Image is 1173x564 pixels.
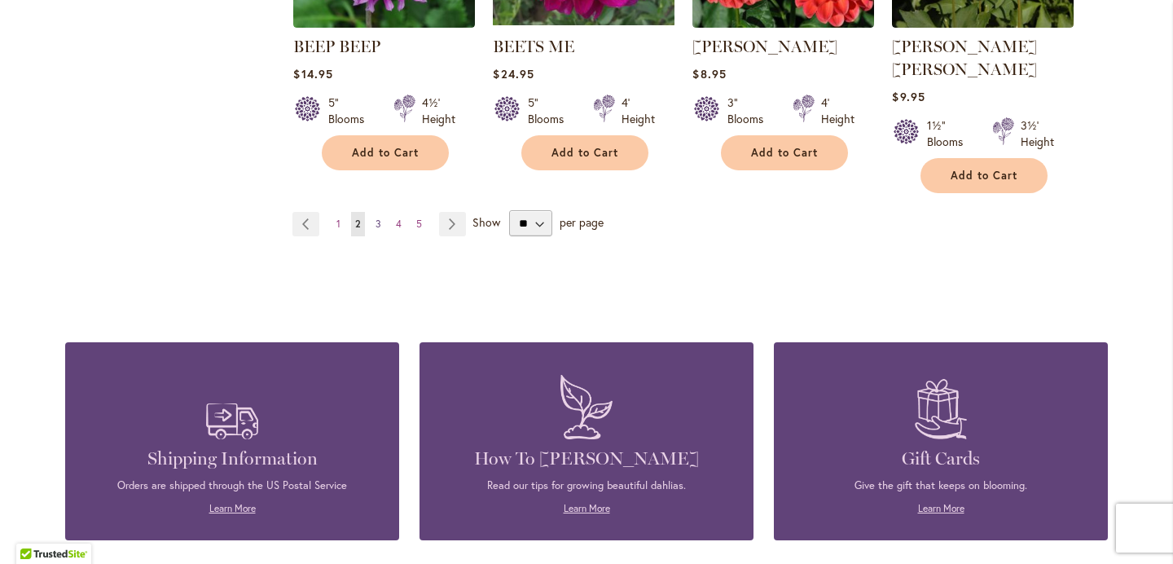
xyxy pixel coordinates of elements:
a: BEETS ME [493,15,674,31]
div: 4½' Height [422,95,455,127]
div: 3" Blooms [727,95,773,127]
a: 4 [392,212,406,236]
div: 4' Height [622,95,655,127]
p: Read our tips for growing beautiful dahlias. [444,478,729,493]
div: 1½" Blooms [927,117,973,150]
span: per page [560,214,604,230]
span: 3 [376,218,381,230]
span: 2 [355,218,361,230]
span: Add to Cart [751,146,818,160]
a: BEETS ME [493,37,574,56]
div: 3½' Height [1021,117,1054,150]
a: BENJAMIN MATTHEW [692,15,874,31]
button: Add to Cart [322,135,449,170]
a: BETTY ANNE [892,15,1074,31]
span: Show [472,214,500,230]
span: $8.95 [692,66,726,82]
span: 5 [416,218,422,230]
a: Learn More [209,502,256,514]
span: 4 [396,218,402,230]
h4: Shipping Information [90,447,375,470]
span: 1 [336,218,340,230]
span: $24.95 [493,66,534,82]
div: 5" Blooms [328,95,374,127]
a: [PERSON_NAME] [692,37,837,56]
p: Orders are shipped through the US Postal Service [90,478,375,493]
a: BEEP BEEP [293,15,475,31]
a: BEEP BEEP [293,37,380,56]
span: Add to Cart [951,169,1017,183]
span: $9.95 [892,89,925,104]
span: $14.95 [293,66,332,82]
div: 4' Height [821,95,854,127]
span: Add to Cart [352,146,419,160]
a: Learn More [918,502,964,514]
a: [PERSON_NAME] [PERSON_NAME] [892,37,1037,79]
a: 5 [412,212,426,236]
button: Add to Cart [721,135,848,170]
a: Learn More [564,502,610,514]
iframe: Launch Accessibility Center [12,506,58,552]
h4: How To [PERSON_NAME] [444,447,729,470]
a: 1 [332,212,345,236]
h4: Gift Cards [798,447,1083,470]
a: 3 [371,212,385,236]
span: Add to Cart [551,146,618,160]
div: 5" Blooms [528,95,573,127]
button: Add to Cart [920,158,1048,193]
p: Give the gift that keeps on blooming. [798,478,1083,493]
button: Add to Cart [521,135,648,170]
